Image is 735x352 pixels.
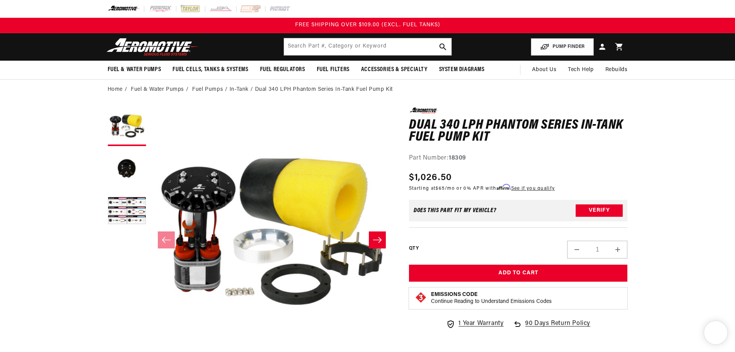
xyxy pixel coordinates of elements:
[361,66,427,74] span: Accessories & Specialty
[525,319,590,337] span: 90 Days Return Policy
[311,61,355,79] summary: Fuel Filters
[355,61,433,79] summary: Accessories & Specialty
[172,66,248,74] span: Fuel Cells, Tanks & Systems
[255,85,393,94] li: Dual 340 LPH Phantom Series In-Tank Fuel Pump Kit
[415,291,427,304] img: Emissions code
[409,265,628,282] button: Add to Cart
[295,22,440,28] span: FREE SHIPPING OVER $109.00 (EXCL. FUEL TANKS)
[131,85,184,94] a: Fuel & Water Pumps
[562,61,599,79] summary: Tech Help
[254,61,311,79] summary: Fuel Regulators
[526,61,562,79] a: About Us
[605,66,628,74] span: Rebuilds
[449,155,466,161] strong: 18309
[414,207,497,214] div: Does This part fit My vehicle?
[431,298,552,305] p: Continue Reading to Understand Emissions Codes
[317,66,350,74] span: Fuel Filters
[431,292,478,298] strong: Emissions Code
[439,66,485,74] span: System Diagrams
[158,231,175,248] button: Slide left
[446,319,504,329] a: 1 Year Warranty
[108,192,146,231] button: Load image 3 in gallery view
[108,85,628,94] nav: breadcrumbs
[105,38,201,56] img: Aeromotive
[167,61,254,79] summary: Fuel Cells, Tanks & Systems
[409,153,628,163] div: Part Number:
[568,66,593,74] span: Tech Help
[532,67,556,73] span: About Us
[409,245,419,252] label: QTY
[513,319,590,337] a: 90 Days Return Policy
[431,291,552,305] button: Emissions CodeContinue Reading to Understand Emissions Codes
[192,85,223,94] a: Fuel Pumps
[284,38,451,55] input: Search by Part Number, Category or Keyword
[436,186,445,191] span: $65
[108,66,161,74] span: Fuel & Water Pumps
[108,150,146,189] button: Load image 2 in gallery view
[108,107,146,146] button: Load image 1 in gallery view
[576,204,623,217] button: Verify
[108,85,123,94] a: Home
[497,184,510,190] span: Affirm
[409,119,628,144] h1: Dual 340 LPH Phantom Series In-Tank Fuel Pump Kit
[230,85,255,94] li: In-Tank
[102,61,167,79] summary: Fuel & Water Pumps
[531,38,594,56] button: PUMP FINDER
[369,231,386,248] button: Slide right
[600,61,634,79] summary: Rebuilds
[409,171,452,185] span: $1,026.50
[409,185,555,192] p: Starting at /mo or 0% APR with .
[511,186,555,191] a: See if you qualify - Learn more about Affirm Financing (opens in modal)
[434,38,451,55] button: search button
[458,319,504,329] span: 1 Year Warranty
[260,66,305,74] span: Fuel Regulators
[433,61,490,79] summary: System Diagrams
